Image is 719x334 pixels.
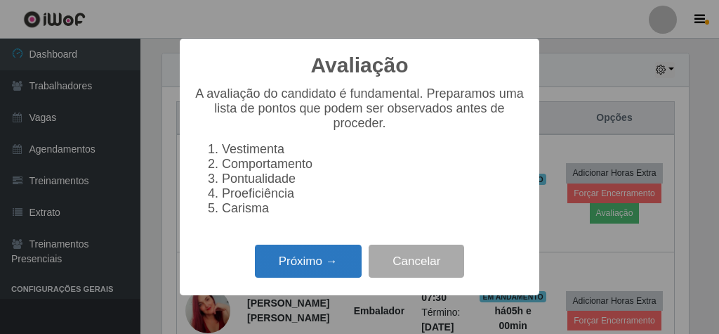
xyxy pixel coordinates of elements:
h2: Avaliação [311,53,409,78]
li: Carisma [222,201,525,216]
li: Vestimenta [222,142,525,157]
li: Proeficiência [222,186,525,201]
li: Comportamento [222,157,525,172]
p: A avaliação do candidato é fundamental. Preparamos uma lista de pontos que podem ser observados a... [194,86,525,131]
button: Cancelar [369,245,464,278]
li: Pontualidade [222,172,525,186]
button: Próximo → [255,245,362,278]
